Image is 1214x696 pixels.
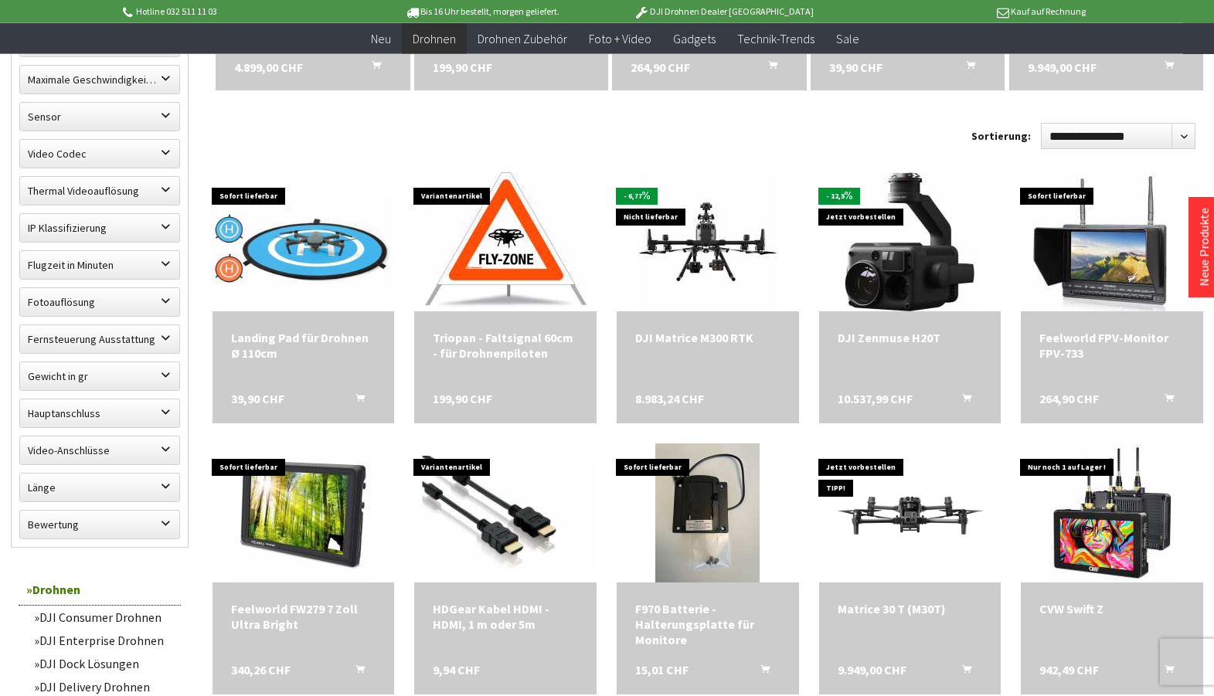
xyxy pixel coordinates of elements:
[231,330,376,361] a: Landing Pad für Drohnen Ø 110cm 39,90 CHF In den Warenkorb
[635,391,704,406] span: 8.983,24 CHF
[838,601,983,616] div: Matrice 30 T (M30T)
[231,601,376,632] div: Feelworld FW279 7 Zoll Ultra Bright
[662,23,726,55] a: Gadgets
[838,662,906,677] span: 9.949,00 CHF
[425,172,587,311] img: Triopan - Faltsignal 60cm - für Drohnenpiloten
[578,23,662,55] a: Foto + Video
[971,124,1031,148] label: Sortierung:
[20,214,179,242] label: IP Klassifizierung
[655,443,760,582] img: F970 Batterie - Halterungsplatte für Monitore
[737,31,814,46] span: Technik-Trends
[947,58,984,78] button: In den Warenkorb
[337,662,374,682] button: In den Warenkorb
[1039,330,1185,361] a: Feelworld FPV-Monitor FPV-733 264,90 CHF In den Warenkorb
[1028,58,1097,76] span: 9.949,00 CHF
[337,391,374,411] button: In den Warenkorb
[234,58,303,76] span: 4.899,00 CHF
[838,330,983,345] a: DJI Zenmuse H20T 10.537,99 CHF In den Warenkorb
[819,462,1001,565] img: Matrice 30 T (M30T)
[1049,443,1175,582] img: CVW Swift Z
[20,362,179,390] label: Gewicht in gr
[1146,58,1183,78] button: In den Warenkorb
[231,662,291,677] span: 340,26 CHF
[20,140,179,168] label: Video Codec
[402,23,467,55] a: Drohnen
[371,31,391,46] span: Neu
[825,23,870,55] a: Sale
[362,2,603,21] p: Bis 16 Uhr bestellt, morgen geliefert.
[231,330,376,361] div: Landing Pad für Drohnen Ø 110cm
[631,58,690,76] span: 264,90 CHF
[433,601,578,632] a: HDGear Kabel HDMI - HDMI, 1 m oder 5m 9,94 CHF
[121,2,362,21] p: Hotline 032 511 11 03
[353,58,390,78] button: In den Warenkorb
[360,23,402,55] a: Neu
[433,58,492,76] span: 199,90 CHF
[845,2,1086,21] p: Kauf auf Rechnung
[726,23,825,55] a: Technik-Trends
[26,629,181,652] a: DJI Enterprise Drohnen
[635,330,780,345] div: DJI Matrice M300 RTK
[467,23,578,55] a: Drohnen Zubehör
[1039,662,1099,677] span: 942,49 CHF
[20,325,179,353] label: Fernsteuerung Ausstattung
[603,2,844,21] p: DJI Drohnen Dealer [GEOGRAPHIC_DATA]
[944,662,981,682] button: In den Warenkorb
[635,601,780,647] div: F970 Batterie - Halterungsplatte für Monitore
[673,31,716,46] span: Gadgets
[840,172,979,311] img: DJI Zenmuse H20T
[20,399,179,427] label: Hauptanschluss
[838,391,913,406] span: 10.537,99 CHF
[944,391,981,411] button: In den Warenkorb
[20,251,179,279] label: Flugzeit in Minuten
[19,574,181,606] a: Drohnen
[26,606,181,629] a: DJI Consumer Drohnen
[20,66,179,93] label: Maximale Geschwindigkeit in km/h
[1039,330,1185,361] div: Feelworld FPV-Monitor FPV-733
[742,662,779,682] button: In den Warenkorb
[433,330,578,361] div: Triopan - Faltsignal 60cm - für Drohnenpiloten
[1196,208,1212,287] a: Neue Produkte
[635,330,780,345] a: DJI Matrice M300 RTK 8.983,24 CHF
[20,288,179,316] label: Fotoauflösung
[231,601,376,632] a: Feelworld FW279 7 Zoll Ultra Bright 340,26 CHF In den Warenkorb
[213,195,395,290] img: Landing Pad für Drohnen Ø 110cm
[635,662,689,677] span: 15,01 CHF
[20,436,179,464] label: Video-Anschlüsse
[1146,662,1183,682] button: In den Warenkorb
[478,31,567,46] span: Drohnen Zubehör
[635,601,780,647] a: F970 Batterie - Halterungsplatte für Monitore 15,01 CHF In den Warenkorb
[838,601,983,616] a: Matrice 30 T (M30T) 9.949,00 CHF In den Warenkorb
[1025,172,1199,311] img: Feelworld FPV-Monitor FPV-733
[233,443,372,582] img: Feelworld FW279 7 Zoll Ultra Bright
[829,58,882,76] span: 39,90 CHF
[838,330,983,345] div: DJI Zenmuse H20T
[20,511,179,538] label: Bewertung
[231,391,284,406] span: 39,90 CHF
[26,652,181,675] a: DJI Dock Lösungen
[836,31,859,46] span: Sale
[413,31,456,46] span: Drohnen
[638,172,777,311] img: DJI Matrice M300 RTK
[433,601,578,632] div: HDGear Kabel HDMI - HDMI, 1 m oder 5m
[1146,391,1183,411] button: In den Warenkorb
[1039,601,1185,616] a: CVW Swift Z 942,49 CHF In den Warenkorb
[433,662,480,677] span: 9,94 CHF
[589,31,651,46] span: Foto + Video
[414,456,597,570] img: HDGear Kabel HDMI - HDMI, 1 m oder 5m
[750,58,787,78] button: In den Warenkorb
[20,177,179,205] label: Thermal Videoauflösung
[1039,391,1099,406] span: 264,90 CHF
[433,330,578,361] a: Triopan - Faltsignal 60cm - für Drohnenpiloten 199,90 CHF
[20,103,179,131] label: Sensor
[1039,601,1185,616] div: CVW Swift Z
[20,474,179,501] label: Länge
[433,391,492,406] span: 199,90 CHF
